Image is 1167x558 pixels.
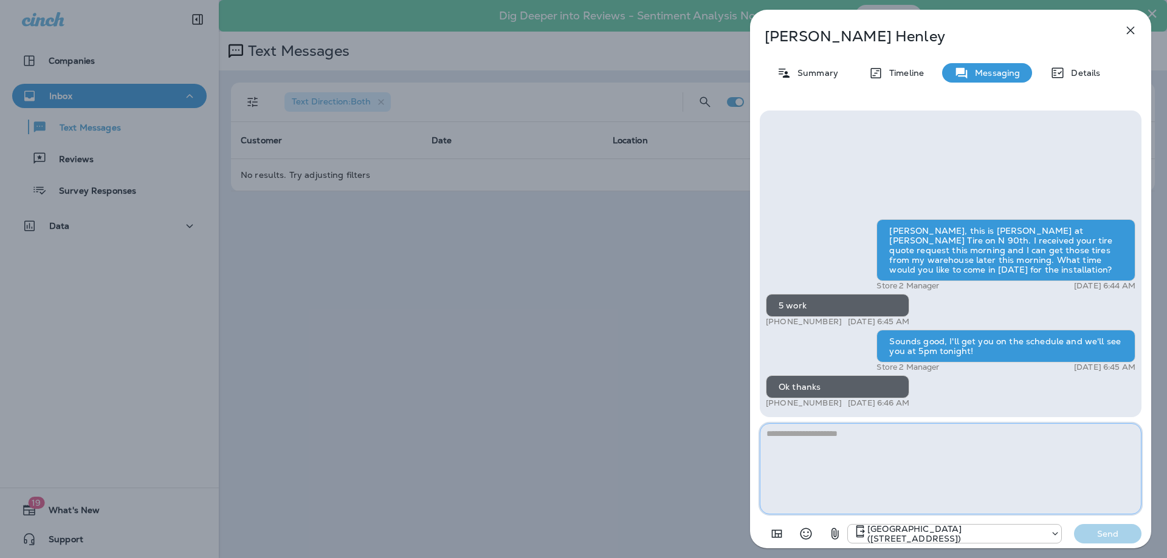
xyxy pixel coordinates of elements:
[794,522,818,546] button: Select an emoji
[883,68,924,78] p: Timeline
[969,68,1020,78] p: Messaging
[1074,281,1135,291] p: [DATE] 6:44 AM
[876,219,1135,281] div: [PERSON_NAME], this is [PERSON_NAME] at [PERSON_NAME] Tire on N 90th. I received your tire quote ...
[1065,68,1100,78] p: Details
[765,28,1096,45] p: [PERSON_NAME] Henley
[848,317,909,327] p: [DATE] 6:45 AM
[876,330,1135,362] div: Sounds good, I'll get you on the schedule and we'll see you at 5pm tonight!
[765,522,789,546] button: Add in a premade template
[1074,362,1135,372] p: [DATE] 6:45 AM
[766,398,842,408] p: [PHONE_NUMBER]
[791,68,838,78] p: Summary
[848,398,909,408] p: [DATE] 6:46 AM
[876,362,939,372] p: Store 2 Manager
[766,375,909,398] div: Ok thanks
[766,317,842,327] p: [PHONE_NUMBER]
[876,281,939,291] p: Store 2 Manager
[867,524,1044,543] p: [GEOGRAPHIC_DATA] ([STREET_ADDRESS])
[766,294,909,317] div: 5 work
[848,524,1061,543] div: +1 (402) 571-1201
